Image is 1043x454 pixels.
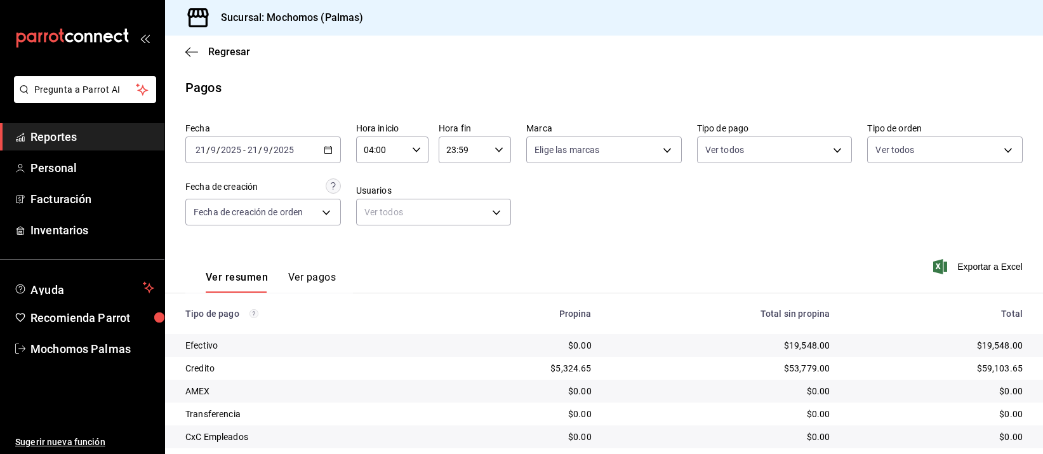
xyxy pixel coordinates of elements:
[206,271,268,293] button: Ver resumen
[211,10,364,25] h3: Sucursal: Mochomos (Palmas)
[14,76,156,103] button: Pregunta a Parrot AI
[705,144,744,156] span: Ver todos
[867,124,1023,133] label: Tipo de orden
[140,33,150,43] button: open_drawer_menu
[185,385,429,397] div: AMEX
[697,124,853,133] label: Tipo de pago
[449,339,592,352] div: $0.00
[356,186,512,195] label: Usuarios
[269,145,273,155] span: /
[30,222,154,239] span: Inventarios
[850,362,1023,375] div: $59,103.65
[30,159,154,177] span: Personal
[30,309,154,326] span: Recomienda Parrot
[216,145,220,155] span: /
[850,309,1023,319] div: Total
[449,362,592,375] div: $5,324.65
[30,128,154,145] span: Reportes
[850,408,1023,420] div: $0.00
[535,144,599,156] span: Elige las marcas
[356,199,512,225] div: Ver todos
[850,431,1023,443] div: $0.00
[185,124,341,133] label: Fecha
[34,83,136,97] span: Pregunta a Parrot AI
[210,145,216,155] input: --
[30,280,138,295] span: Ayuda
[875,144,914,156] span: Ver todos
[185,78,222,97] div: Pagos
[243,145,246,155] span: -
[194,206,303,218] span: Fecha de creación de orden
[273,145,295,155] input: ----
[247,145,258,155] input: --
[439,124,511,133] label: Hora fin
[206,271,336,293] div: navigation tabs
[449,408,592,420] div: $0.00
[526,124,682,133] label: Marca
[612,309,830,319] div: Total sin propina
[30,190,154,208] span: Facturación
[449,431,592,443] div: $0.00
[449,309,592,319] div: Propina
[612,431,830,443] div: $0.00
[288,271,336,293] button: Ver pagos
[206,145,210,155] span: /
[185,46,250,58] button: Regresar
[356,124,428,133] label: Hora inicio
[185,408,429,420] div: Transferencia
[258,145,262,155] span: /
[249,309,258,318] svg: Los pagos realizados con Pay y otras terminales son montos brutos.
[612,362,830,375] div: $53,779.00
[30,340,154,357] span: Mochomos Palmas
[9,92,156,105] a: Pregunta a Parrot AI
[612,408,830,420] div: $0.00
[220,145,242,155] input: ----
[936,259,1023,274] button: Exportar a Excel
[185,362,429,375] div: Credito
[208,46,250,58] span: Regresar
[185,180,258,194] div: Fecha de creación
[449,385,592,397] div: $0.00
[15,436,154,449] span: Sugerir nueva función
[185,431,429,443] div: CxC Empleados
[850,385,1023,397] div: $0.00
[612,385,830,397] div: $0.00
[185,309,429,319] div: Tipo de pago
[850,339,1023,352] div: $19,548.00
[185,339,429,352] div: Efectivo
[612,339,830,352] div: $19,548.00
[195,145,206,155] input: --
[263,145,269,155] input: --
